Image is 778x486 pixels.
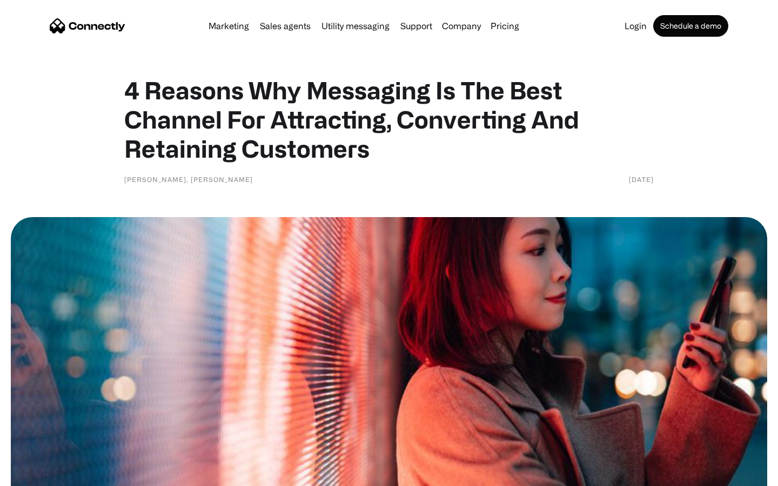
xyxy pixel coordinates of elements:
a: Schedule a demo [653,15,728,37]
h1: 4 Reasons Why Messaging Is The Best Channel For Attracting, Converting And Retaining Customers [124,76,654,163]
div: [PERSON_NAME], [PERSON_NAME] [124,174,253,185]
a: Utility messaging [317,22,394,30]
div: [DATE] [629,174,654,185]
a: Marketing [204,22,253,30]
a: Support [396,22,437,30]
a: Login [620,22,651,30]
div: Company [442,18,481,33]
aside: Language selected: English [11,467,65,482]
a: Sales agents [256,22,315,30]
ul: Language list [22,467,65,482]
a: Pricing [486,22,524,30]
